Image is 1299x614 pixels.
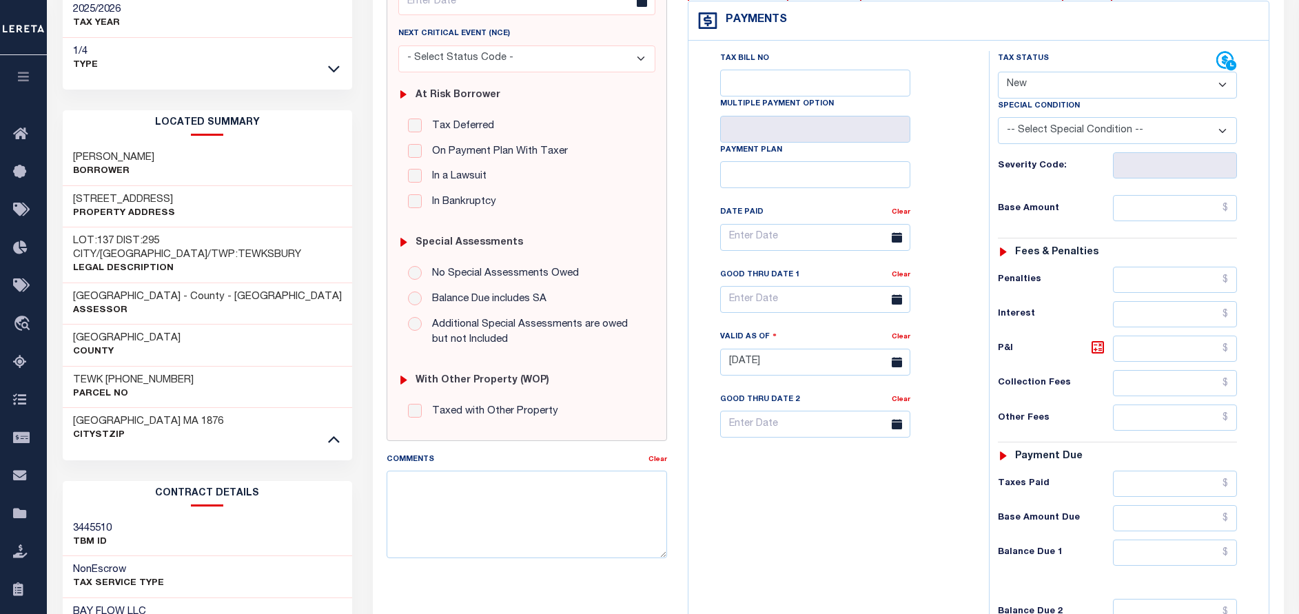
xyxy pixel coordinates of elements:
[892,334,910,340] a: Clear
[73,387,194,401] p: Parcel No
[73,17,121,30] p: TAX YEAR
[998,339,1113,358] h6: P&I
[73,331,181,345] h3: [GEOGRAPHIC_DATA]
[73,429,223,442] p: CityStZip
[73,416,181,427] span: [GEOGRAPHIC_DATA]
[416,375,549,387] h6: with Other Property (WOP)
[73,262,342,276] p: Legal Description
[183,416,198,427] span: MA
[73,207,175,221] p: Property Address
[73,345,181,359] p: County
[998,547,1113,558] h6: Balance Due 1
[73,59,98,72] p: Type
[73,151,154,165] h3: [PERSON_NAME]
[13,316,35,334] i: travel_explore
[425,169,487,185] label: In a Lawsuit
[1015,451,1083,462] h6: Payment due
[73,522,112,535] h3: 3445510
[73,165,154,178] p: Borrower
[1113,505,1237,531] input: $
[425,119,494,134] label: Tax Deferred
[720,224,910,251] input: Enter Date
[425,266,579,282] label: No Special Assessments Owed
[998,161,1113,172] h6: Severity Code:
[63,481,353,506] h2: CONTRACT details
[73,3,121,17] h3: 2025/2026
[648,456,667,463] a: Clear
[719,14,787,27] h4: Payments
[73,234,342,262] h3: LOT:137 DIST:295 CITY/[GEOGRAPHIC_DATA]/TWP:TEWKSBURY
[73,577,164,591] p: Tax Service Type
[73,193,175,207] h3: [STREET_ADDRESS]
[998,309,1113,320] h6: Interest
[425,194,496,210] label: In Bankruptcy
[416,90,500,101] h6: At Risk Borrower
[720,411,910,438] input: Enter Date
[998,53,1049,65] label: Tax Status
[73,535,112,549] p: TBM ID
[720,53,769,65] label: Tax Bill No
[398,28,510,40] label: Next Critical Event (NCE)
[892,272,910,278] a: Clear
[73,45,98,59] h3: 1/4
[720,99,834,110] label: Multiple Payment Option
[73,373,194,387] h3: TEWK [PHONE_NUMBER]
[425,144,568,160] label: On Payment Plan With Taxer
[387,454,434,466] label: Comments
[73,563,164,577] h3: NonEscrow
[63,110,353,136] h2: LOCATED SUMMARY
[720,286,910,313] input: Enter Date
[201,416,223,427] span: 1876
[1113,301,1237,327] input: $
[73,304,342,318] p: Assessor
[1015,247,1098,258] h6: Fees & Penalties
[425,291,546,307] label: Balance Due includes SA
[998,513,1113,524] h6: Base Amount Due
[892,209,910,216] a: Clear
[1113,540,1237,566] input: $
[720,269,799,281] label: Good Thru Date 1
[720,330,777,343] label: Valid as Of
[425,404,558,420] label: Taxed with Other Property
[720,145,782,156] label: Payment Plan
[1113,370,1237,396] input: $
[425,317,646,348] label: Additional Special Assessments are owed but not Included
[998,378,1113,389] h6: Collection Fees
[998,478,1113,489] h6: Taxes Paid
[1113,405,1237,431] input: $
[720,394,799,406] label: Good Thru Date 2
[998,203,1113,214] h6: Base Amount
[998,274,1113,285] h6: Penalties
[73,290,342,304] h3: [GEOGRAPHIC_DATA] - County - [GEOGRAPHIC_DATA]
[1113,195,1237,221] input: $
[416,237,523,249] h6: Special Assessments
[892,396,910,403] a: Clear
[1113,336,1237,362] input: $
[1113,471,1237,497] input: $
[720,349,910,376] input: Enter Date
[998,413,1113,424] h6: Other Fees
[1113,267,1237,293] input: $
[998,101,1080,112] label: Special Condition
[720,207,764,218] label: Date Paid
